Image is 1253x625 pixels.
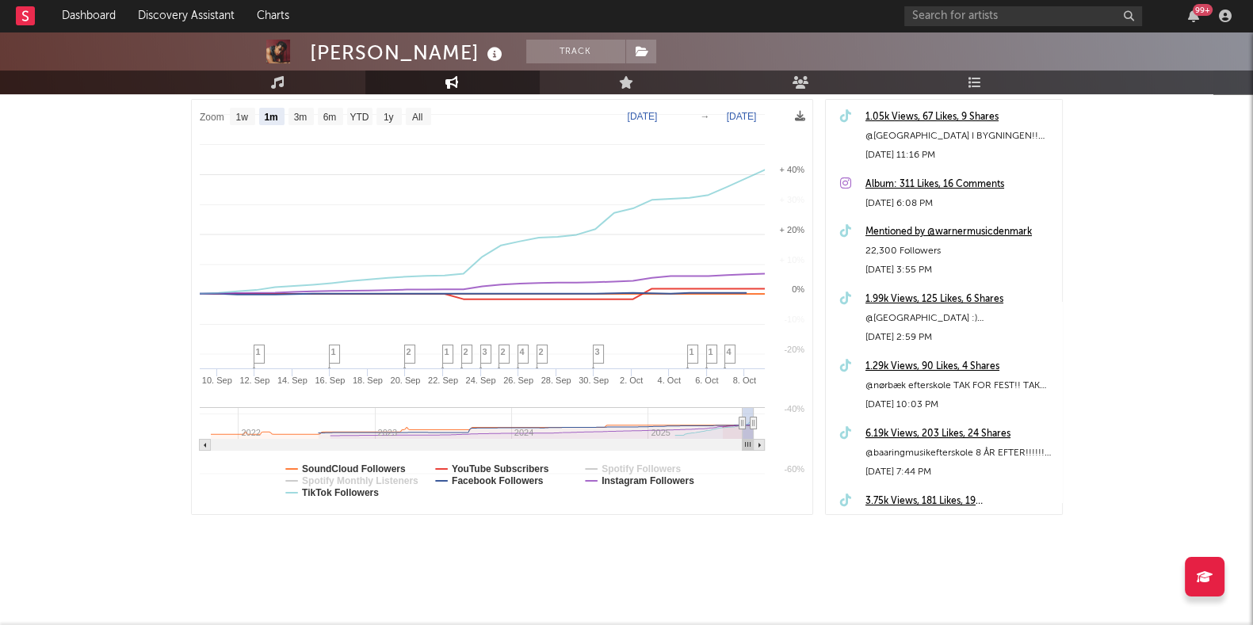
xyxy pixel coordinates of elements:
[904,6,1142,26] input: Search for artists
[256,347,261,356] span: 1
[293,112,307,123] text: 3m
[1193,4,1213,16] div: 99 +
[865,175,1054,194] a: Album: 311 Likes, 16 Comments
[709,347,713,356] span: 1
[865,425,1054,444] a: 6.19k Views, 203 Likes, 24 Shares
[331,347,336,356] span: 1
[657,375,680,385] text: 4. Oct
[602,463,681,474] text: Spotify Followers
[784,404,804,413] text: -40%
[784,314,804,324] text: -10%
[792,284,804,294] text: 0%
[784,344,804,353] text: -20%
[690,347,694,356] span: 1
[726,111,756,122] text: [DATE]
[464,347,468,356] span: 2
[503,375,533,385] text: 26. Sep
[700,111,709,122] text: →
[779,195,804,204] text: + 30%
[579,375,609,385] text: 30. Sep
[865,511,1054,530] div: @Østhimmerlands Ungdomsskole WOAAAAAHHH!!! TAK FOR JER!! #carllowewannaparty #afrobeats #dansktik...
[865,328,1054,347] div: [DATE] 2:59 PM
[407,347,411,356] span: 2
[352,375,382,385] text: 18. Sep
[452,475,544,486] text: Facebook Followers
[520,347,525,356] span: 4
[865,242,1054,261] div: 22,300 Followers
[350,112,369,123] text: YTD
[302,475,418,486] text: Spotify Monthly Listeners
[541,375,571,385] text: 28. Sep
[865,376,1054,395] div: @nørbæk efterskole TAK FOR FEST!! TAK FOR JERES MOD!!! @NE [DEMOGRAPHIC_DATA] Shack @Liva⭐️ @NE_g...
[865,290,1054,309] a: 1.99k Views, 125 Likes, 6 Shares
[779,224,804,234] text: + 20%
[865,309,1054,328] div: @[GEOGRAPHIC_DATA] :) #carllowewannaparty #fyp #makemeviral #afrobeats #ghanatiktok🇬🇭
[277,375,307,385] text: 14. Sep
[302,463,406,474] text: SoundCloud Followers
[865,223,1054,242] a: Mentioned by @warnermusicdenmark
[323,112,336,123] text: 6m
[411,112,422,123] text: All
[779,254,804,264] text: + 10%
[315,375,345,385] text: 16. Sep
[200,112,224,123] text: Zoom
[501,347,506,356] span: 2
[865,395,1054,414] div: [DATE] 10:03 PM
[201,375,231,385] text: 10. Sep
[465,375,495,385] text: 24. Sep
[264,112,277,123] text: 1m
[865,108,1054,127] a: 1.05k Views, 67 Likes, 9 Shares
[539,347,544,356] span: 2
[732,375,755,385] text: 8. Oct
[865,146,1054,165] div: [DATE] 11:16 PM
[595,347,600,356] span: 3
[452,463,549,474] text: YouTube Subscribers
[526,40,625,63] button: Track
[779,165,804,174] text: + 40%
[865,492,1054,511] a: 3.75k Views, 181 Likes, 19 [DEMOGRAPHIC_DATA]
[428,375,458,385] text: 22. Sep
[784,463,804,473] text: -60%
[619,375,642,385] text: 2. Oct
[483,347,487,356] span: 3
[445,347,449,356] span: 1
[235,112,248,123] text: 1w
[695,375,718,385] text: 6. Oct
[865,127,1054,146] div: @[GEOGRAPHIC_DATA] I BYGNINGEN!! #carllowewannaparty #xyzabc #afrobeats #dansktiktok #ghanatiktok🇬🇭
[1188,10,1199,22] button: 99+
[383,112,393,123] text: 1y
[390,375,420,385] text: 20. Sep
[865,444,1054,463] div: @baaringmusikefterskole 8 ÅR EFTER!!!!!! TAK FOR DEN VILDESTE DANS DEN VILDESTE FORNØJELSE AT VEN...
[865,357,1054,376] a: 1.29k Views, 90 Likes, 4 Shares
[865,463,1054,482] div: [DATE] 7:44 PM
[727,347,732,356] span: 4
[602,475,694,486] text: Instagram Followers
[865,194,1054,213] div: [DATE] 6:08 PM
[865,261,1054,280] div: [DATE] 3:55 PM
[310,40,506,66] div: [PERSON_NAME]
[239,375,269,385] text: 12. Sep
[627,111,657,122] text: [DATE]
[302,487,379,498] text: TikTok Followers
